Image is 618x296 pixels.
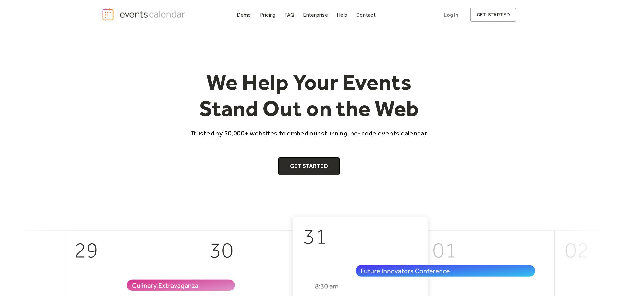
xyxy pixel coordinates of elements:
[260,13,276,17] div: Pricing
[234,10,254,19] a: Demo
[282,10,297,19] a: FAQ
[354,10,378,19] a: Contact
[337,13,347,17] div: Help
[356,13,376,17] div: Contact
[257,10,278,19] a: Pricing
[285,13,295,17] div: FAQ
[278,157,340,175] a: Get Started
[470,8,516,22] a: get started
[185,128,434,138] p: Trusted by 50,000+ websites to embed our stunning, no-code events calendar.
[300,10,330,19] a: Enterprise
[102,8,187,21] a: home
[185,69,434,122] h1: We Help Your Events Stand Out on the Web
[334,10,350,19] a: Help
[437,8,465,22] a: Log In
[303,13,328,17] div: Enterprise
[237,13,251,17] div: Demo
